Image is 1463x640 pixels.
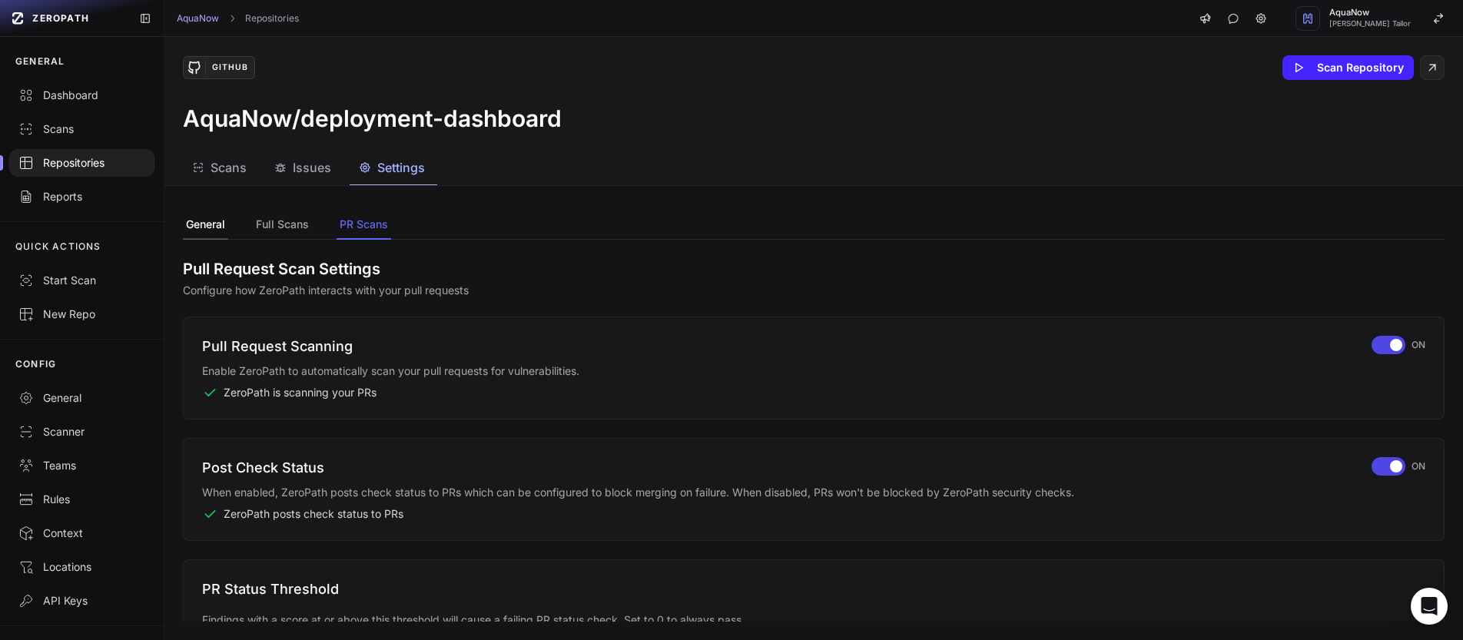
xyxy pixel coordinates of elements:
[202,612,1425,628] p: Findings with a score at or above this threshold will cause a failing PR status check. Set to 0 t...
[18,88,145,103] div: Dashboard
[202,579,1425,600] h3: PR Status Threshold
[224,385,377,400] span: ZeroPath is scanning your PRs
[18,559,145,575] div: Locations
[245,12,299,25] a: Repositories
[183,258,1445,280] h2: Pull Request Scan Settings
[293,158,331,177] span: Issues
[1411,588,1448,625] div: Open Intercom Messenger
[18,458,145,473] div: Teams
[1329,8,1411,17] span: AquaNow
[211,158,247,177] span: Scans
[224,506,403,522] span: ZeroPath posts check status to PRs
[183,104,562,132] h3: AquaNow/deployment-dashboard
[1329,20,1411,28] span: [PERSON_NAME] Tailor
[183,211,228,240] button: General
[1412,339,1425,351] span: ON
[18,424,145,439] div: Scanner
[15,240,101,253] p: QUICK ACTIONS
[205,61,254,75] div: GitHub
[227,13,237,24] svg: chevron right,
[337,211,391,240] button: PR Scans
[18,307,145,322] div: New Repo
[253,211,312,240] button: Full Scans
[18,121,145,137] div: Scans
[15,358,56,370] p: CONFIG
[18,390,145,406] div: General
[15,55,65,68] p: GENERAL
[1282,55,1414,80] button: Scan Repository
[177,12,299,25] nav: breadcrumb
[6,6,127,31] a: ZEROPATH
[18,593,145,608] div: API Keys
[1412,460,1425,473] span: ON
[202,457,1353,479] h3: Post Check Status
[18,492,145,507] div: Rules
[18,526,145,541] div: Context
[377,158,425,177] span: Settings
[177,12,219,25] a: AquaNow
[18,273,145,288] div: Start Scan
[32,12,89,25] span: ZEROPATH
[202,485,1353,500] p: When enabled, ZeroPath posts check status to PRs which can be configured to block merging on fail...
[202,363,1353,379] p: Enable ZeroPath to automatically scan your pull requests for vulnerabilities.
[183,283,1445,298] p: Configure how ZeroPath interacts with your pull requests
[18,155,145,171] div: Repositories
[18,189,145,204] div: Reports
[202,336,1353,357] h3: Pull Request Scanning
